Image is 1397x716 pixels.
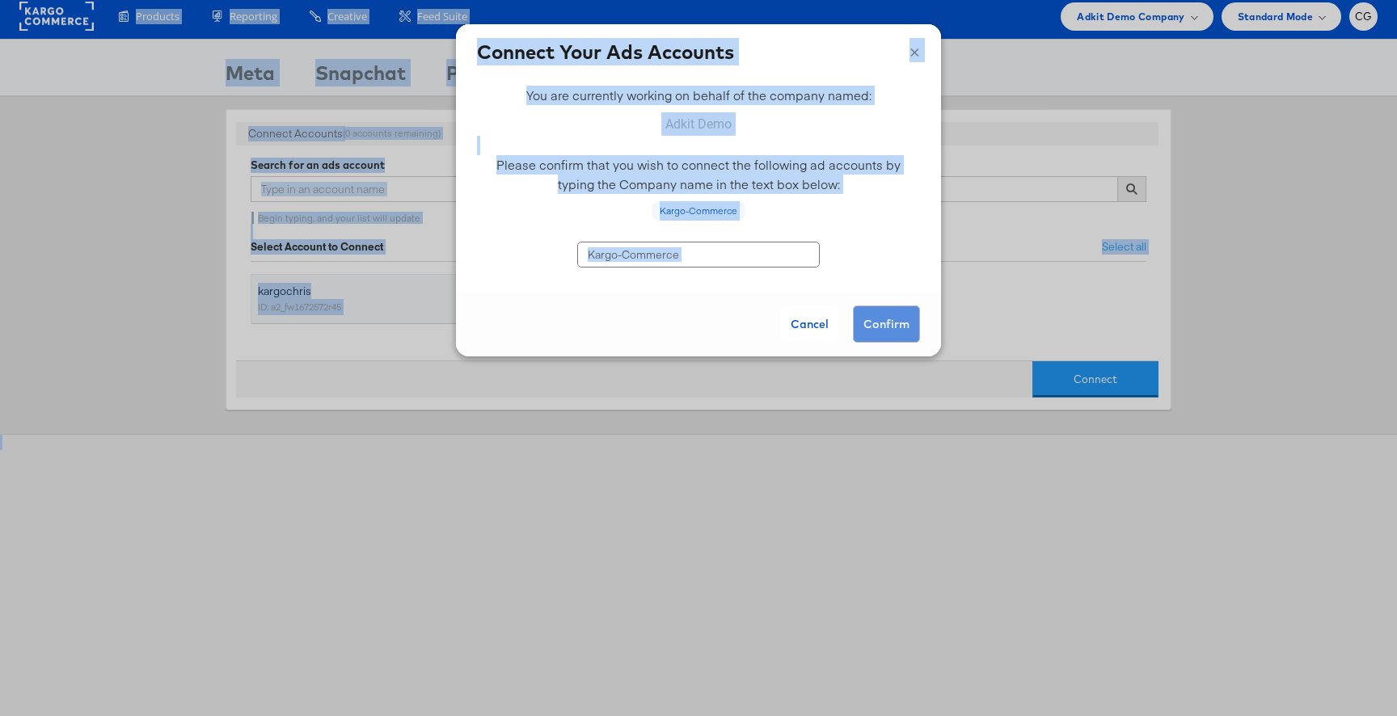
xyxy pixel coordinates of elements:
[577,242,820,267] input: Re type company name to confirm
[781,306,838,342] button: Cancel
[477,155,920,194] p: Please confirm that you wish to connect the following ad accounts by typing the Company name in t...
[477,86,920,105] p: You are currently working on behalf of the company named:
[661,112,736,136] img: Adkit Demo
[652,201,745,221] div: Kargo-Commerce
[477,38,920,65] h4: Connect Your Ads Accounts
[910,38,920,62] button: ×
